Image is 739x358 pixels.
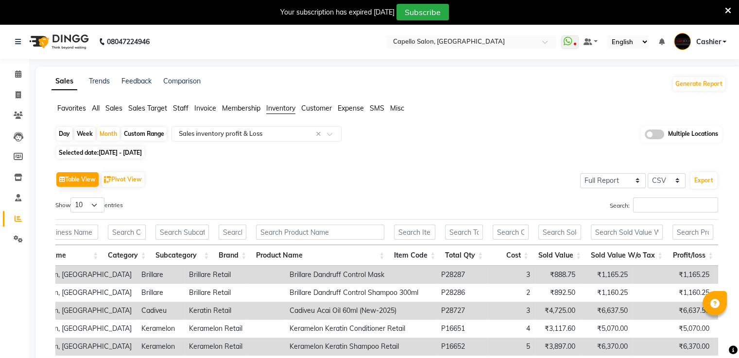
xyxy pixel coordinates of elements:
[488,245,533,266] th: Cost: activate to sort column ascending
[285,338,436,356] td: Keramelon Keratin Shampoo Retail
[155,225,209,240] input: Search Subcategory
[690,172,717,189] button: Export
[74,127,95,141] div: Week
[99,149,142,156] span: [DATE] - [DATE]
[105,104,122,113] span: Sales
[668,245,718,266] th: Profit/loss: activate to sort column ascending
[580,338,633,356] td: ₹6,370.00
[173,104,189,113] span: Staff
[184,302,247,320] td: Keratin Retail
[535,338,580,356] td: ₹3,897.00
[633,284,714,302] td: ₹1,160.25
[92,104,100,113] span: All
[487,320,535,338] td: 4
[11,302,137,320] td: Capello Salon, [GEOGRAPHIC_DATA]
[487,302,535,320] td: 3
[108,225,146,240] input: Search Category
[696,37,721,47] span: Cashier
[493,225,529,240] input: Search Cost
[137,320,184,338] td: Keramelon
[487,338,535,356] td: 5
[256,225,384,240] input: Search Product Name
[390,104,404,113] span: Misc
[580,266,633,284] td: ₹1,165.25
[214,245,251,266] th: Brand: activate to sort column ascending
[121,127,167,141] div: Custom Range
[487,284,535,302] td: 2
[104,176,111,183] img: pivot.png
[52,73,77,90] a: Sales
[440,245,488,266] th: Total Qty: activate to sort column ascending
[163,77,201,85] a: Comparison
[535,266,580,284] td: ₹888.75
[56,146,144,159] span: Selected date:
[102,172,144,187] button: Pivot View
[633,266,714,284] td: ₹1,165.25
[535,320,580,338] td: ₹3,117.60
[591,225,663,240] input: Search Sold Value W/o Tax
[16,225,98,240] input: Search Business Name
[394,225,435,240] input: Search Item Code
[487,266,535,284] td: 3
[194,104,216,113] span: Invoice
[137,302,184,320] td: Cadiveu
[436,266,487,284] td: P28287
[535,284,580,302] td: ₹892.50
[673,77,725,91] button: Generate Report
[55,197,123,212] label: Show entries
[633,302,714,320] td: ₹6,637.50
[280,7,395,17] div: Your subscription has expired [DATE]
[285,266,436,284] td: Brillare Dandruff Control Mask
[25,28,91,55] img: logo
[436,338,487,356] td: P16652
[128,104,167,113] span: Sales Target
[103,245,151,266] th: Category: activate to sort column ascending
[672,225,713,240] input: Search Profit/loss
[389,245,440,266] th: Item Code: activate to sort column ascending
[184,338,247,356] td: Keramelon Retail
[338,104,364,113] span: Expense
[396,4,449,20] button: Subscribe
[151,245,214,266] th: Subcategory: activate to sort column ascending
[668,130,718,139] span: Multiple Locations
[633,338,714,356] td: ₹6,370.00
[436,320,487,338] td: P16651
[580,320,633,338] td: ₹5,070.00
[56,127,72,141] div: Day
[580,302,633,320] td: ₹6,637.50
[70,197,104,212] select: Showentries
[11,320,137,338] td: Capello Salon, [GEOGRAPHIC_DATA]
[137,284,184,302] td: Brillare
[11,284,137,302] td: Capello Salon, [GEOGRAPHIC_DATA]
[184,266,247,284] td: Brillare Retail
[586,245,668,266] th: Sold Value W/o Tax: activate to sort column ascending
[11,266,137,284] td: Capello Salon, [GEOGRAPHIC_DATA]
[674,33,691,50] img: Cashier
[370,104,384,113] span: SMS
[57,104,86,113] span: Favorites
[316,129,324,139] span: Clear all
[266,104,295,113] span: Inventory
[538,225,581,240] input: Search Sold Value
[107,28,150,55] b: 08047224946
[533,245,586,266] th: Sold Value: activate to sort column ascending
[89,77,110,85] a: Trends
[445,225,483,240] input: Search Total Qty
[97,127,120,141] div: Month
[285,320,436,338] td: Keramelon Keratin Conditioner Retail
[11,338,137,356] td: Capello Salon, [GEOGRAPHIC_DATA]
[633,320,714,338] td: ₹5,070.00
[219,225,246,240] input: Search Brand
[11,245,103,266] th: Business Name: activate to sort column ascending
[436,302,487,320] td: P28727
[436,284,487,302] td: P28286
[121,77,152,85] a: Feedback
[610,197,718,212] label: Search:
[633,197,718,212] input: Search:
[285,284,436,302] td: Brillare Dandruff Control Shampoo 300ml
[137,266,184,284] td: Brillare
[56,172,99,187] button: Table View
[285,302,436,320] td: Cadiveu Acai Oil 60ml (New-2025)
[251,245,389,266] th: Product Name: activate to sort column ascending
[301,104,332,113] span: Customer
